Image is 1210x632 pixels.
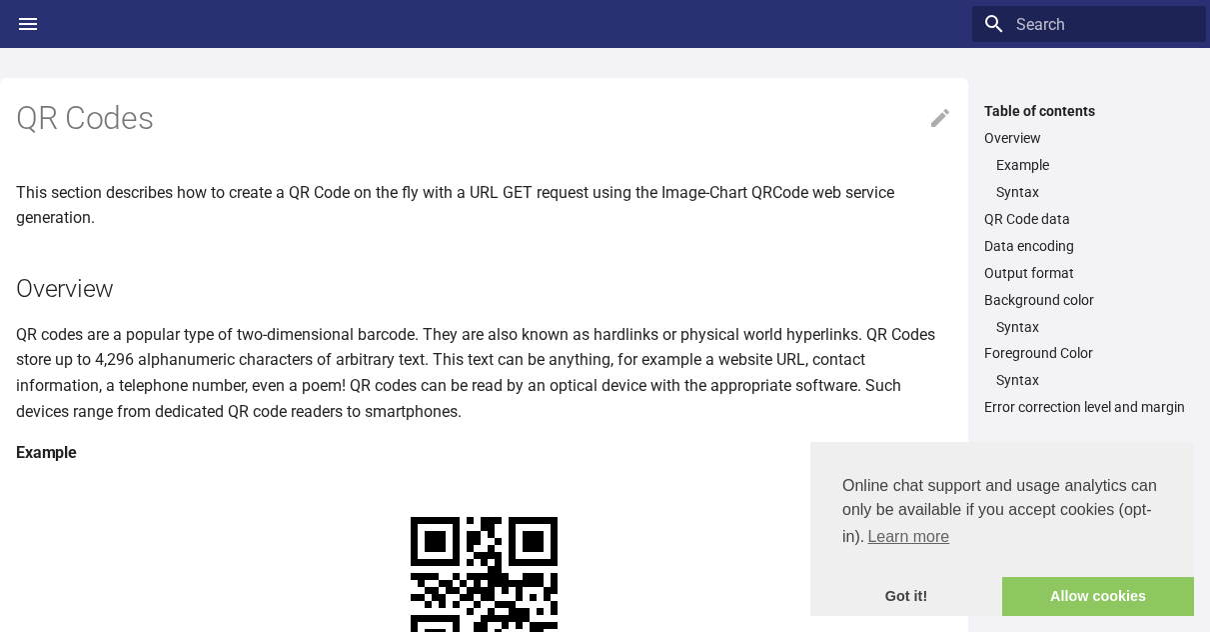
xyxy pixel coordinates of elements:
[996,371,1194,389] a: Syntax
[996,318,1194,336] a: Syntax
[972,6,1206,42] input: Search
[16,98,952,140] h1: QR Codes
[810,577,1002,617] a: dismiss cookie message
[810,442,1194,616] div: cookieconsent
[864,522,952,552] a: learn more about cookies
[996,156,1194,174] a: Example
[16,440,952,466] h4: Example
[16,322,952,424] p: QR codes are a popular type of two-dimensional barcode. They are also known as hardlinks or physi...
[16,271,952,306] h2: Overview
[984,398,1194,416] a: Error correction level and margin
[972,102,1206,120] label: Table of contents
[984,129,1194,147] a: Overview
[1002,577,1194,617] a: allow cookies
[984,291,1194,309] a: Background color
[984,264,1194,282] a: Output format
[984,371,1194,389] nav: Foreground Color
[984,318,1194,336] nav: Background color
[842,474,1162,552] span: Online chat support and usage analytics can only be available if you accept cookies (opt-in).
[16,180,952,231] p: This section describes how to create a QR Code on the fly with a URL GET request using the Image-...
[984,237,1194,255] a: Data encoding
[972,102,1206,417] nav: Table of contents
[996,183,1194,201] a: Syntax
[984,210,1194,228] a: QR Code data
[984,344,1194,362] a: Foreground Color
[984,156,1194,201] nav: Overview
